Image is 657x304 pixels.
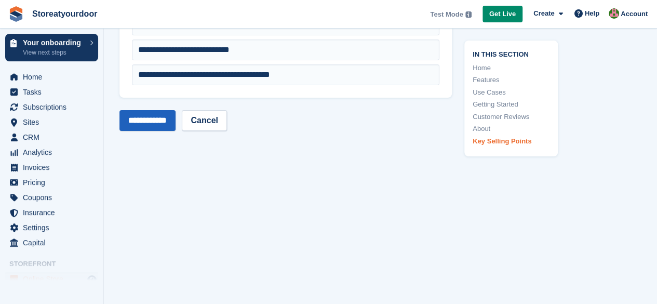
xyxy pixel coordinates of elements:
[473,112,549,122] a: Customer Reviews
[5,272,98,286] a: menu
[5,175,98,190] a: menu
[5,160,98,175] a: menu
[585,8,599,19] span: Help
[5,85,98,99] a: menu
[23,115,85,129] span: Sites
[23,160,85,175] span: Invoices
[473,87,549,98] a: Use Cases
[23,175,85,190] span: Pricing
[621,9,648,19] span: Account
[473,75,549,85] a: Features
[5,115,98,129] a: menu
[5,34,98,61] a: Your onboarding View next steps
[5,190,98,205] a: menu
[465,11,472,18] img: icon-info-grey-7440780725fd019a000dd9b08b2336e03edf1995a4989e88bcd33f0948082b44.svg
[5,145,98,160] a: menu
[28,5,101,22] a: Storeatyourdoor
[23,190,85,205] span: Coupons
[9,259,103,269] span: Storefront
[5,130,98,144] a: menu
[23,70,85,84] span: Home
[23,100,85,114] span: Subscriptions
[23,235,85,250] span: Capital
[5,70,98,84] a: menu
[182,110,226,131] a: Cancel
[5,235,98,250] a: menu
[473,99,549,110] a: Getting Started
[5,205,98,220] a: menu
[8,6,24,22] img: stora-icon-8386f47178a22dfd0bd8f6a31ec36ba5ce8667c1dd55bd0f319d3a0aa187defe.svg
[533,8,554,19] span: Create
[86,273,98,285] a: Preview store
[482,6,522,23] a: Get Live
[473,49,549,59] span: In this section
[23,48,85,57] p: View next steps
[430,9,463,20] span: Test Mode
[23,205,85,220] span: Insurance
[23,272,85,286] span: Online Store
[473,63,549,73] a: Home
[5,220,98,235] a: menu
[23,130,85,144] span: CRM
[23,85,85,99] span: Tasks
[489,9,516,19] span: Get Live
[473,136,549,147] a: Key Selling Points
[23,39,85,46] p: Your onboarding
[609,8,619,19] img: David Griffith-Owen
[473,124,549,134] a: About
[5,100,98,114] a: menu
[23,145,85,160] span: Analytics
[23,220,85,235] span: Settings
